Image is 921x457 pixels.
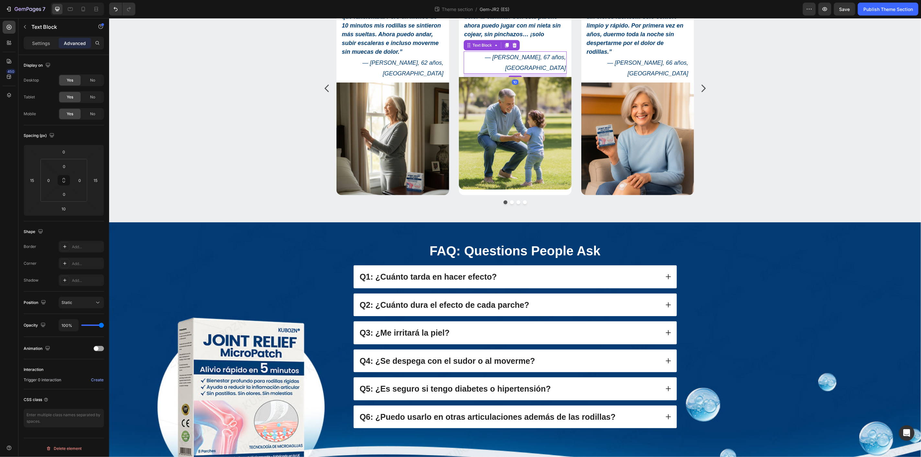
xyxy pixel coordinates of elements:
div: Add... [72,278,102,284]
button: Dot [394,182,398,186]
input: 0px [75,175,85,185]
strong: FAQ: Questions People Ask [321,226,492,240]
input: 0 [57,147,70,157]
p: 7 [42,5,45,13]
strong: Q4: ¿Se despega con el sudor o al moverme? [251,338,426,347]
span: Gem-JR2 (ES) [480,6,509,13]
div: 10 [403,61,409,67]
img: gempages_558717266372330314-2a5b39fc-9306-4c02-b985-a2270c99ffcd.jpg [350,59,462,172]
span: Trigger 0 interaction [24,377,61,383]
div: 450 [6,69,16,74]
span: Static [62,300,72,305]
p: — [PERSON_NAME], 62 años, [GEOGRAPHIC_DATA] [233,39,335,61]
button: 7 [3,3,48,16]
div: Position [24,298,47,307]
span: Yes [67,111,73,117]
div: Border [24,244,36,250]
div: Add... [72,244,102,250]
p: Advanced [64,40,86,47]
div: Tablet [24,94,35,100]
button: Dot [401,182,405,186]
input: 15 [91,175,100,185]
input: 10 [57,204,70,214]
div: Create [91,377,104,383]
input: 0px [44,175,53,185]
div: Mobile [24,111,36,117]
strong: Q3: ¿Me irritará la piel? [251,310,341,319]
div: Desktop [24,77,39,83]
p: — [PERSON_NAME], 67 años, [GEOGRAPHIC_DATA] [355,34,457,55]
div: Delete element [46,445,82,452]
img: gempages_558717266372330314-17ba17b3-196c-4e11-a28a-52e28f75d024.jpg [472,64,585,177]
p: Settings [32,40,50,47]
p: — [PERSON_NAME], 66 años, [GEOGRAPHIC_DATA] [478,39,579,61]
span: No [90,94,95,100]
iframe: Design area [109,18,921,457]
span: No [90,111,95,117]
div: Animation [24,344,51,353]
button: Carousel Back Arrow [213,65,223,75]
strong: Q2: ¿Cuánto dura el efecto de cada parche? [251,282,420,291]
button: Dot [407,182,411,186]
div: CSS class [24,397,49,403]
span: No [90,77,95,83]
input: Auto [59,319,78,331]
input: 0px [58,189,71,199]
strong: Q1: ¿Cuánto tarda en hacer efecto? [251,254,388,263]
div: Undo/Redo [109,3,135,16]
button: Publish Theme Section [858,3,918,16]
div: Shape [24,228,44,236]
div: Text Block [362,24,384,30]
div: Shadow [24,277,39,283]
strong: Q5: ¿Es seguro si tengo diabetes o hipertensión? [251,366,442,375]
span: Yes [67,77,73,83]
div: Opacity [24,321,47,330]
button: Carousel Next Arrow [589,65,599,75]
p: Text Block [31,23,86,31]
button: Dot [414,182,418,186]
input: 0px [58,162,71,171]
input: 15 [27,175,37,185]
div: Interaction [24,367,43,373]
button: Static [59,297,104,308]
div: Display on [24,61,52,70]
img: gempages_558717266372330314-1de33ea5-8864-4dd2-9fc6-9f2086454de4.jpg [227,64,340,177]
span: Yes [67,94,73,100]
button: Delete element [24,443,104,454]
div: Spacing (px) [24,131,56,140]
span: Theme section [440,6,474,13]
span: / [475,6,477,13]
strong: Q6: ¿Puedo usarlo en otras articulaciones además de las rodillas? [251,394,507,403]
div: Publish Theme Section [863,6,913,13]
div: Add... [72,261,102,267]
div: Corner [24,261,37,266]
span: Save [839,6,850,12]
button: Create [91,376,104,384]
button: Save [834,3,855,16]
div: Open Intercom Messenger [899,425,915,441]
